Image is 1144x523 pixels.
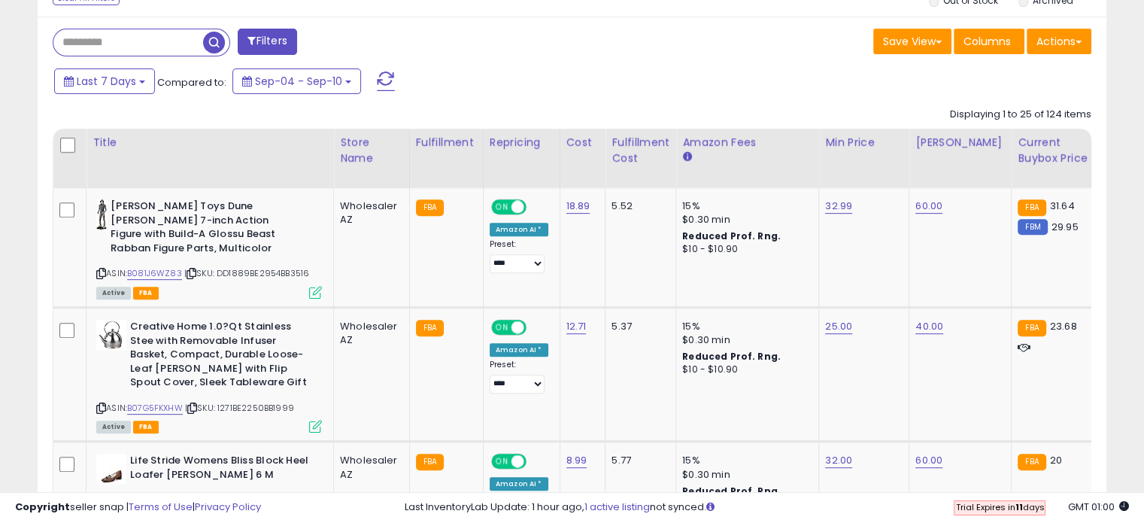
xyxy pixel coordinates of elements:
div: $10 - $10.90 [682,363,807,376]
div: Fulfillment Cost [611,135,669,166]
a: Terms of Use [129,500,193,514]
div: Fulfillment [416,135,477,151]
a: B07G5FKXHW [127,402,183,415]
div: Amazon AI * [490,477,548,491]
span: All listings currently available for purchase on Amazon [96,287,131,300]
div: $10 - $10.90 [682,243,807,256]
b: Life Stride Womens Bliss Block Heel Loafer [PERSON_NAME] 6 M [130,454,313,485]
small: FBA [1018,320,1045,336]
div: Amazon AI * [490,223,548,236]
b: Reduced Prof. Rng. [682,230,781,242]
small: Amazon Fees. [682,151,691,164]
small: FBA [1018,454,1045,470]
b: 11 [1015,501,1022,513]
div: Amazon AI * [490,343,548,357]
div: Displaying 1 to 25 of 124 items [950,108,1091,122]
a: 25.00 [825,319,852,334]
a: 60.00 [915,199,942,214]
small: FBM [1018,219,1047,235]
div: 15% [682,320,807,333]
b: Reduced Prof. Rng. [682,350,781,363]
a: 18.89 [566,199,590,214]
a: 60.00 [915,453,942,468]
div: $0.30 min [682,333,807,347]
small: FBA [416,199,444,216]
div: Repricing [490,135,554,151]
button: Filters [238,29,296,55]
span: Last 7 Days [77,74,136,89]
span: FBA [133,421,159,433]
a: 1 active listing [584,500,650,514]
div: Current Buybox Price [1018,135,1095,166]
div: 15% [682,454,807,467]
div: Amazon Fees [682,135,812,151]
div: ASIN: [96,320,322,431]
strong: Copyright [15,500,70,514]
span: Columns [963,34,1011,49]
img: 31KDDiO3awL._SL40_.jpg [96,454,126,484]
img: 41SS-1KUwfL._SL40_.jpg [96,320,126,350]
button: Save View [873,29,951,54]
span: | SKU: DD1889BE2954BB3516 [184,267,309,279]
span: 29.95 [1051,220,1079,234]
span: OFF [524,201,548,214]
a: 8.99 [566,453,587,468]
small: FBA [416,454,444,470]
a: B081J6WZ83 [127,267,182,280]
a: 12.71 [566,319,587,334]
div: 15% [682,199,807,213]
div: 5.77 [611,454,664,467]
b: [PERSON_NAME] Toys Dune [PERSON_NAME] 7-inch Action Figure with Build-A Glossu Beast Rabban Figur... [111,199,293,259]
span: ON [493,201,511,214]
button: Sep-04 - Sep-10 [232,68,361,94]
div: Wholesaler AZ [340,320,398,347]
span: ON [493,321,511,334]
span: Trial Expires in days [955,501,1044,513]
div: 5.52 [611,199,664,213]
img: 41YTsIGWzbL._SL40_.jpg [96,199,107,230]
div: Last InventoryLab Update: 1 hour ago, not synced. [405,500,1129,515]
div: [PERSON_NAME] [915,135,1005,151]
div: $0.30 min [682,213,807,227]
span: Sep-04 - Sep-10 [255,74,342,89]
div: ASIN: [96,199,322,297]
span: OFF [524,455,548,468]
span: 31.64 [1050,199,1075,213]
span: Compared to: [157,75,226,90]
span: FBA [133,287,159,300]
span: 20 [1050,453,1062,467]
div: Store Name [340,135,403,166]
span: OFF [524,321,548,334]
div: Wholesaler AZ [340,454,398,481]
small: FBA [416,320,444,336]
div: Min Price [825,135,903,151]
button: Columns [954,29,1024,54]
div: 5.37 [611,320,664,333]
button: Last 7 Days [54,68,155,94]
span: 23.68 [1050,319,1077,333]
button: Actions [1027,29,1091,54]
div: seller snap | | [15,500,261,515]
small: FBA [1018,199,1045,216]
a: 32.99 [825,199,852,214]
div: $0.30 min [682,468,807,482]
a: Privacy Policy [195,500,261,514]
div: Cost [566,135,599,151]
span: | SKU: 1271BE2250BB1999 [185,402,294,414]
a: 40.00 [915,319,943,334]
a: 32.00 [825,453,852,468]
div: Title [93,135,327,151]
span: ON [493,455,511,468]
b: Creative Home 1.0?Qt Stainless Stee with Removable Infuser Basket, Compact, Durable Loose-Leaf [P... [130,320,313,394]
span: 2025-09-18 01:00 GMT [1068,500,1129,514]
div: Preset: [490,239,548,273]
div: Preset: [490,360,548,394]
span: All listings currently available for purchase on Amazon [96,421,131,433]
div: Wholesaler AZ [340,199,398,227]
